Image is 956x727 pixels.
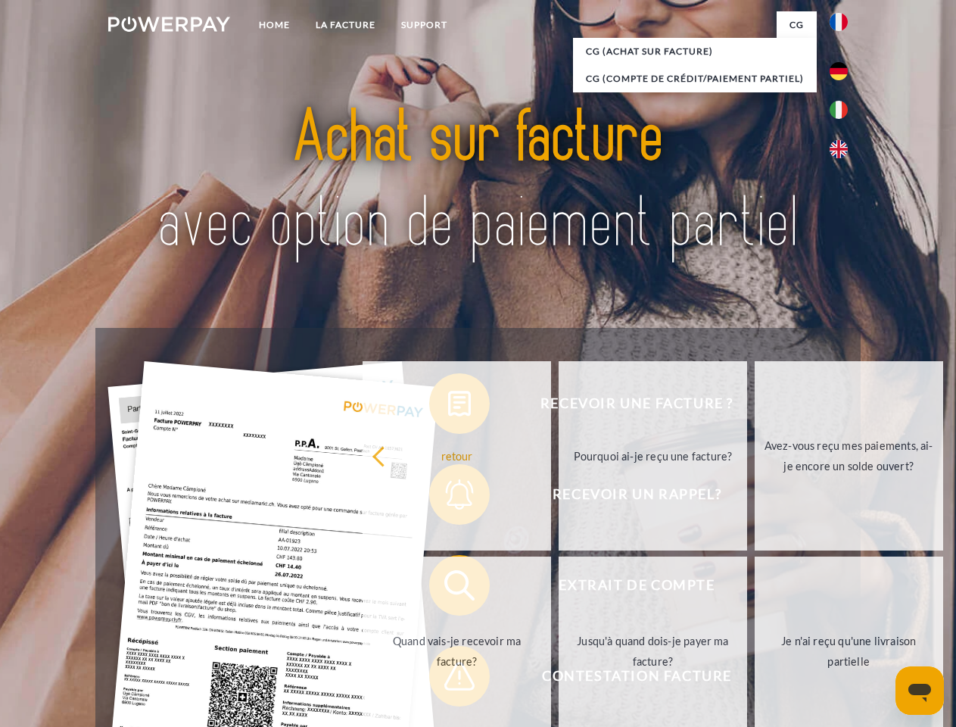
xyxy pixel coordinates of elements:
[372,631,542,672] div: Quand vais-je recevoir ma facture?
[246,11,303,39] a: Home
[568,631,738,672] div: Jusqu'à quand dois-je payer ma facture?
[895,666,944,715] iframe: Bouton de lancement de la fenêtre de messagerie
[303,11,388,39] a: LA FACTURE
[755,361,943,551] a: Avez-vous reçu mes paiements, ai-je encore un solde ouvert?
[777,11,817,39] a: CG
[568,445,738,466] div: Pourquoi ai-je reçu une facture?
[108,17,230,32] img: logo-powerpay-white.svg
[830,62,848,80] img: de
[830,140,848,158] img: en
[372,445,542,466] div: retour
[573,38,817,65] a: CG (achat sur facture)
[145,73,811,290] img: title-powerpay_fr.svg
[830,13,848,31] img: fr
[830,101,848,119] img: it
[388,11,460,39] a: Support
[573,65,817,92] a: CG (Compte de crédit/paiement partiel)
[764,435,934,476] div: Avez-vous reçu mes paiements, ai-je encore un solde ouvert?
[764,631,934,672] div: Je n'ai reçu qu'une livraison partielle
